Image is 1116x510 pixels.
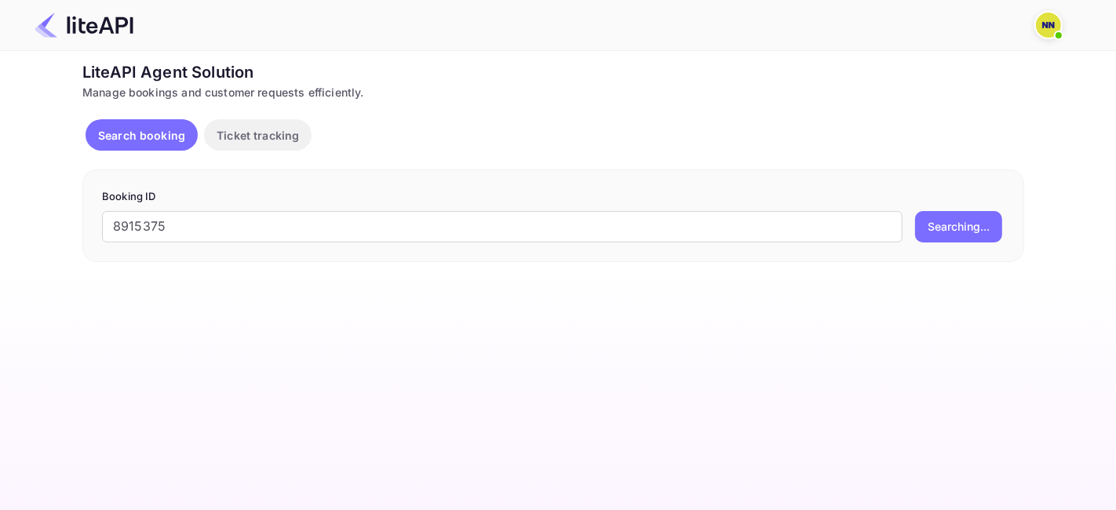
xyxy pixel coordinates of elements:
img: N/A N/A [1036,13,1061,38]
p: Search booking [98,127,185,144]
p: Ticket tracking [217,127,299,144]
div: LiteAPI Agent Solution [82,60,1024,84]
p: Booking ID [102,189,1005,205]
input: Enter Booking ID (e.g., 63782194) [102,211,903,242]
button: Searching... [915,211,1002,242]
div: Manage bookings and customer requests efficiently. [82,84,1024,100]
img: LiteAPI Logo [35,13,133,38]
